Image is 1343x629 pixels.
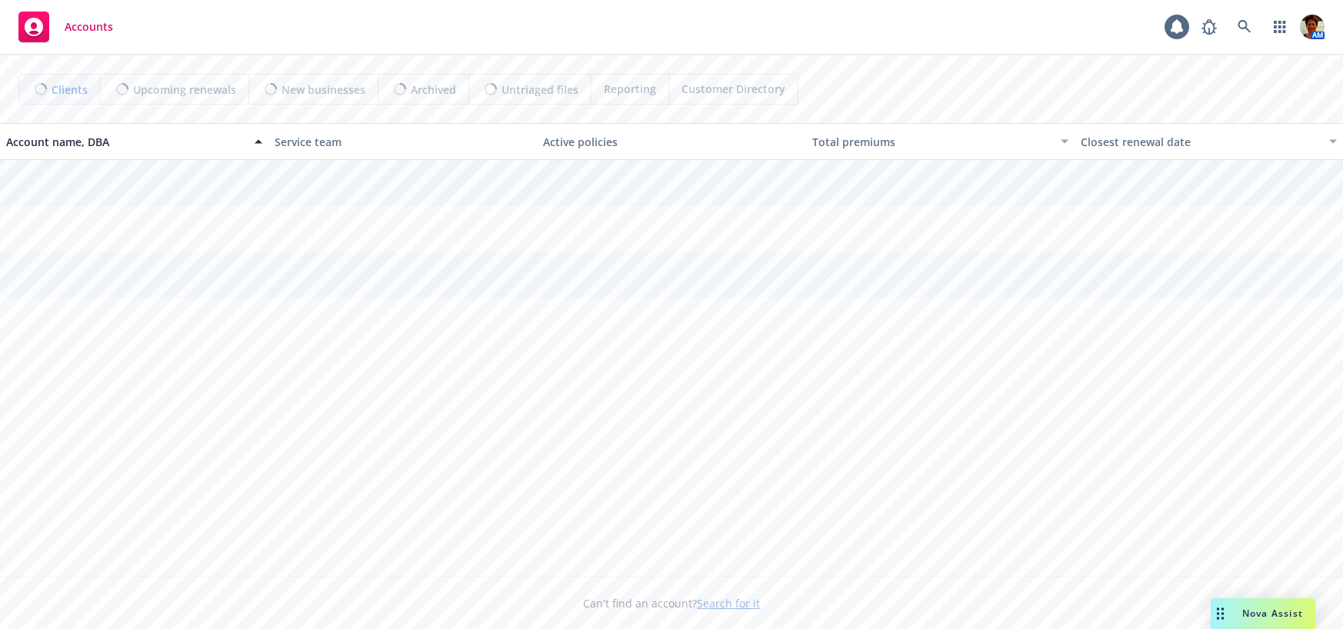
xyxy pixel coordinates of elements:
[6,134,245,150] div: Account name, DBA
[1229,12,1260,42] a: Search
[543,134,799,150] div: Active policies
[697,596,760,611] a: Search for it
[275,134,531,150] div: Service team
[583,595,760,611] span: Can't find an account?
[1265,12,1295,42] a: Switch app
[411,82,456,98] span: Archived
[12,5,119,48] a: Accounts
[812,134,1051,150] div: Total premiums
[1211,598,1230,629] div: Drag to move
[1300,15,1325,39] img: photo
[681,81,785,97] span: Customer Directory
[1081,134,1320,150] div: Closest renewal date
[133,82,236,98] span: Upcoming renewals
[65,21,113,33] span: Accounts
[537,123,805,160] button: Active policies
[1242,607,1303,620] span: Nova Assist
[1194,12,1225,42] a: Report a Bug
[1211,598,1315,629] button: Nova Assist
[604,81,656,97] span: Reporting
[268,123,537,160] button: Service team
[52,82,88,98] span: Clients
[1075,123,1343,160] button: Closest renewal date
[502,82,578,98] span: Untriaged files
[282,82,365,98] span: New businesses
[806,123,1075,160] button: Total premiums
